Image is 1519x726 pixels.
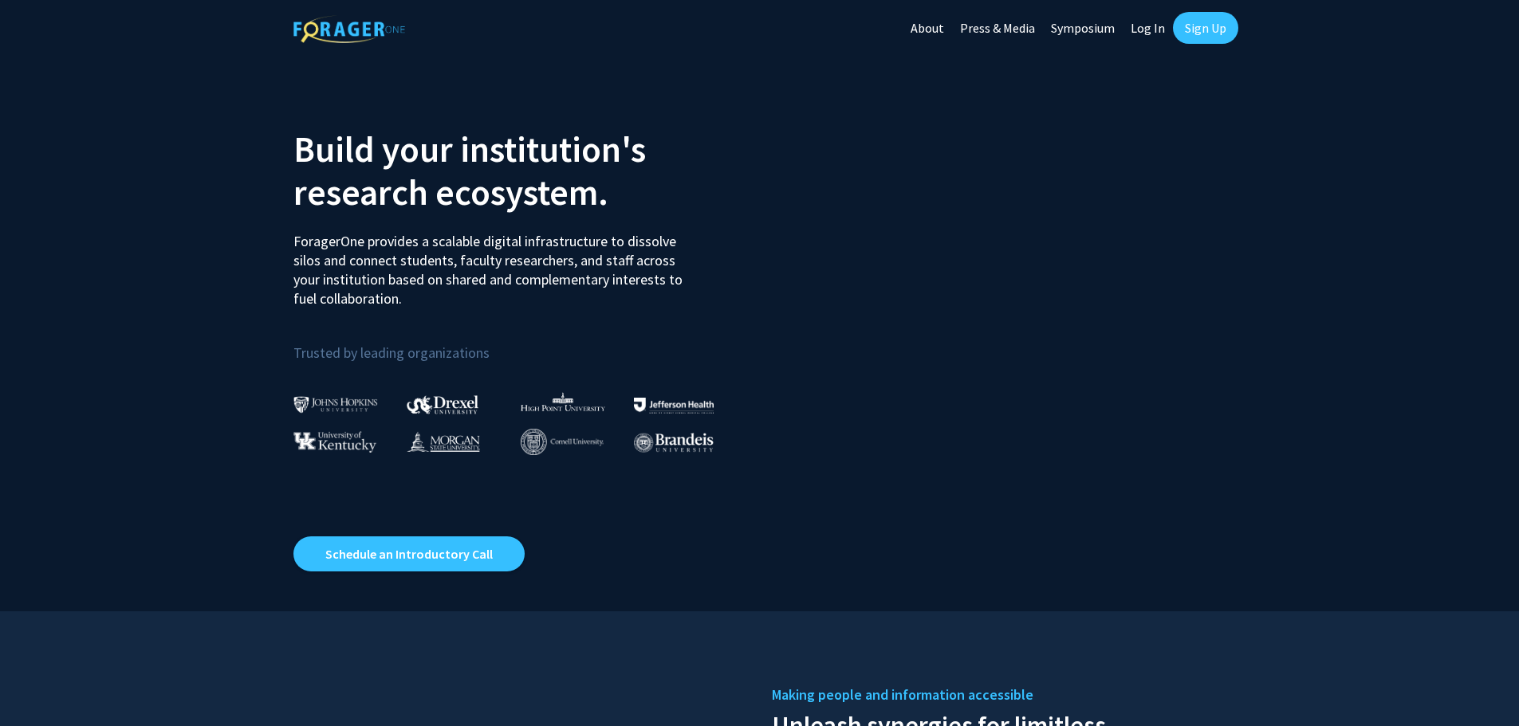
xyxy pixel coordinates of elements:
[407,431,480,452] img: Morgan State University
[634,433,714,453] img: Brandeis University
[521,392,605,411] img: High Point University
[293,396,378,413] img: Johns Hopkins University
[521,429,604,455] img: Cornell University
[772,683,1226,707] h5: Making people and information accessible
[293,220,694,308] p: ForagerOne provides a scalable digital infrastructure to dissolve silos and connect students, fac...
[293,128,748,214] h2: Build your institution's research ecosystem.
[1173,12,1238,44] a: Sign Up
[407,395,478,414] img: Drexel University
[293,431,376,453] img: University of Kentucky
[293,321,748,365] p: Trusted by leading organizations
[634,398,714,413] img: Thomas Jefferson University
[293,536,525,571] a: Opens in a new tab
[293,15,405,43] img: ForagerOne Logo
